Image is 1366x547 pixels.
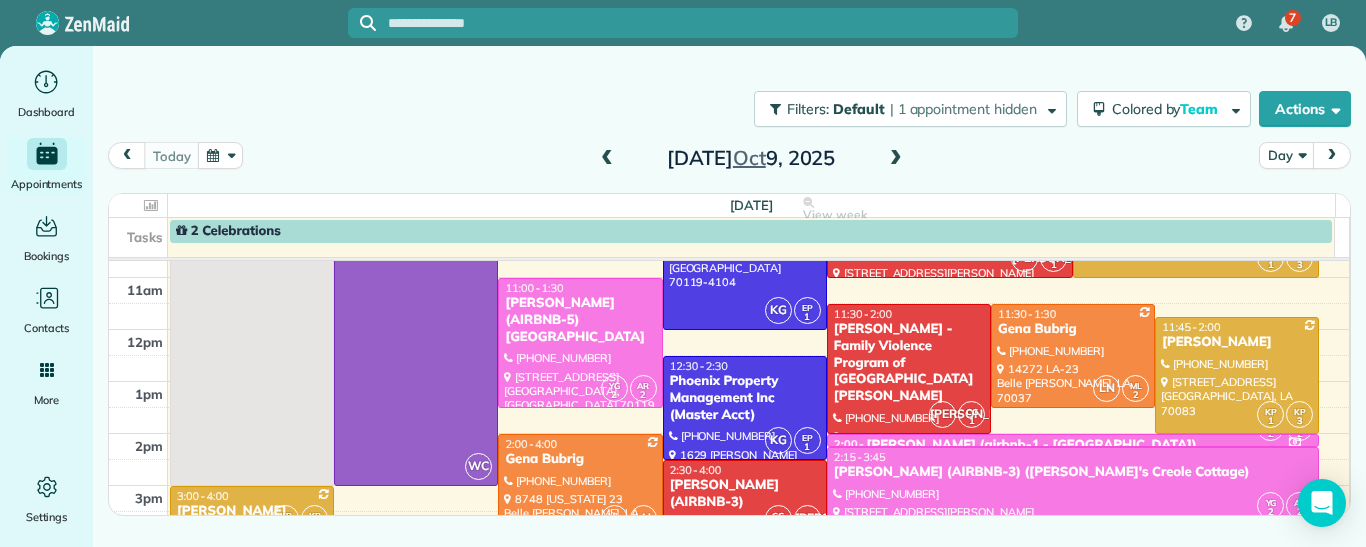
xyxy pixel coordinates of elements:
span: Appointments [11,174,83,194]
span: ML [608,510,620,521]
small: 2 [1258,425,1283,444]
span: 12:30 - 2:30 [670,359,728,373]
a: Filters: Default | 1 appointment hidden [744,91,1066,127]
span: Bookings [24,246,70,266]
span: EP [802,302,813,313]
span: 3:00 - 4:00 [177,489,229,503]
span: Dashboard [18,102,75,122]
span: ML [1130,380,1142,391]
button: next [1313,142,1351,169]
span: 11:45 - 2:00 [1162,320,1220,334]
span: View week [803,207,867,223]
span: 3pm [135,490,163,506]
div: Phoenix Property Management Inc (Master Acct) [669,373,821,424]
small: 2 [1287,425,1312,444]
span: 11:30 - 2:00 [834,307,892,321]
button: today [144,142,199,169]
small: 1 [795,308,820,327]
span: 11:00 - 1:30 [505,281,563,295]
h2: [DATE] 9, 2025 [626,147,876,169]
span: 2pm [135,438,163,454]
span: [DATE] [730,197,773,213]
span: CG [772,510,784,521]
span: CG [966,406,978,417]
div: [PERSON_NAME] - Family Violence Program of [GEOGRAPHIC_DATA][PERSON_NAME] [833,321,985,405]
span: 1pm [135,386,163,402]
button: Focus search [348,15,376,31]
div: [PERSON_NAME] (AIRBNB-3) ([PERSON_NAME]'s Creole Cottage) [833,464,1314,481]
button: prev [108,142,146,169]
span: Oct [733,145,766,170]
span: LB [1325,15,1338,31]
span: AR [637,380,649,391]
span: 2 Celebrations [176,223,281,239]
div: [PERSON_NAME] (airbnb-1 - [GEOGRAPHIC_DATA]) [867,437,1197,454]
span: YG [1266,497,1277,508]
span: KG [765,297,792,324]
span: Team [1180,100,1221,118]
span: WC [465,453,492,480]
div: [PERSON_NAME] (AIRBNB-3) [669,477,821,511]
div: [PERSON_NAME] (AIRBNB-5) [GEOGRAPHIC_DATA] [504,295,656,346]
button: Colored byTeam [1077,91,1251,127]
div: [PERSON_NAME] [1161,334,1313,351]
span: Default [833,100,886,118]
small: 1 [795,438,820,457]
a: Settings [8,471,85,527]
span: 11:30 - 1:30 [998,307,1056,321]
span: 2:00 - 4:00 [505,437,557,451]
span: Filters: [787,100,829,118]
small: 1 [959,412,984,431]
small: 3 [1287,412,1312,431]
a: Appointments [8,138,85,194]
button: Actions [1259,91,1351,127]
span: LN [1093,375,1120,402]
div: Gena Bubrig [504,451,656,468]
span: KP [309,510,321,521]
small: 1 [1258,256,1283,275]
span: KP [280,510,292,521]
span: AR [1294,497,1306,508]
span: YG [609,380,620,391]
span: [PERSON_NAME] [929,401,956,428]
small: 3 [1287,256,1312,275]
span: | 1 appointment hidden [890,100,1037,118]
small: 1 [1258,412,1283,431]
span: [PERSON_NAME] [794,505,821,532]
span: 2:30 - 4:00 [670,463,722,477]
button: Filters: Default | 1 appointment hidden [754,91,1066,127]
small: 2 [1258,503,1283,522]
span: 11am [127,282,163,298]
a: Contacts [8,282,85,338]
span: Contacts [24,318,69,338]
div: Gena Bubrig [997,321,1149,338]
span: Colored by [1112,100,1225,118]
svg: Focus search [360,15,376,31]
small: 2 [1123,386,1148,405]
div: 7 unread notifications [1265,2,1307,46]
div: Open Intercom Messenger [1298,479,1346,527]
div: [PERSON_NAME] [176,503,328,520]
span: 7 [1289,10,1296,26]
span: KG [765,427,792,454]
span: 12pm [127,334,163,350]
span: More [34,390,59,410]
small: 2 [1287,503,1312,522]
span: EP [802,432,813,443]
span: Settings [26,507,68,527]
button: Day [1259,142,1314,169]
span: LN [630,505,657,532]
small: 1 [1041,256,1066,275]
span: KP [1265,406,1277,417]
small: 2 [602,386,627,405]
small: 2 [631,386,656,405]
a: Bookings [8,210,85,266]
span: 2:15 - 3:45 [834,450,886,464]
span: KP [1294,406,1306,417]
a: Dashboard [8,66,85,122]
